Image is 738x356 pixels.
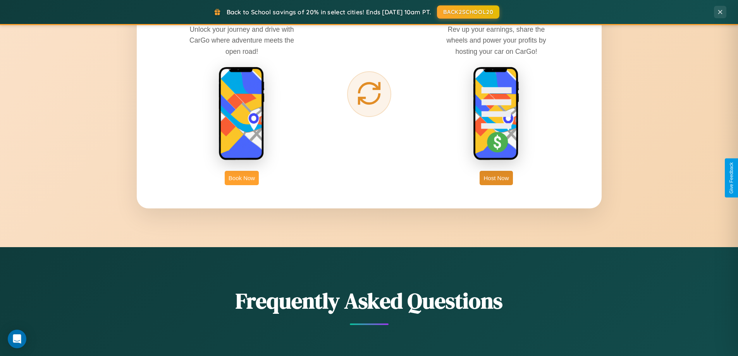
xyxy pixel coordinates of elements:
h2: Frequently Asked Questions [137,286,602,316]
button: BACK2SCHOOL20 [437,5,499,19]
button: Book Now [225,171,259,185]
div: Give Feedback [729,162,734,194]
button: Host Now [480,171,513,185]
span: Back to School savings of 20% in select cities! Ends [DATE] 10am PT. [227,8,431,16]
img: host phone [473,67,520,161]
img: rent phone [218,67,265,161]
p: Rev up your earnings, share the wheels and power your profits by hosting your car on CarGo! [438,24,554,57]
div: Open Intercom Messenger [8,330,26,348]
p: Unlock your journey and drive with CarGo where adventure meets the open road! [184,24,300,57]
